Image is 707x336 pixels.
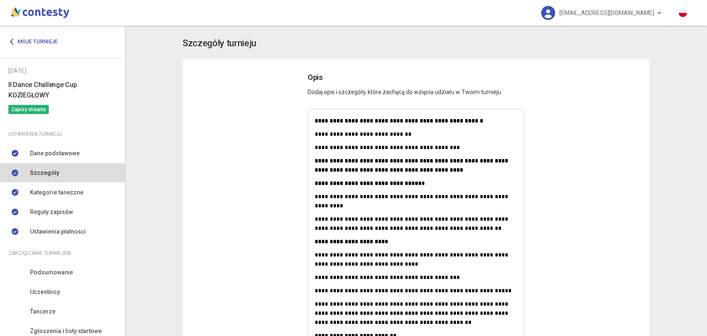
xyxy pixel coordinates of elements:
[30,207,73,217] span: Reguły zapisów
[8,249,71,258] span: Zarządzanie turniejem
[30,149,80,158] span: Dane podstawowe
[559,4,654,22] span: [EMAIL_ADDRESS][DOMAIN_NAME]
[30,227,86,236] span: Ustawienia płatności
[183,36,649,51] app-title: settings-details.title
[183,36,256,51] h3: Szczegóły turnieju
[30,326,102,336] span: Zgłoszenia i listy startowe
[8,129,117,139] div: Ustawienia turnieju
[8,66,117,75] div: [DATE]
[8,34,64,49] a: Moje turnieje
[30,307,55,316] span: Tancerze
[30,188,83,197] span: Kategorie taneczne
[30,268,73,277] span: Podsumowanie
[308,73,323,82] span: Opis
[308,83,524,97] p: Dodaj opis i szczegóły, które zachęcą do wzięcia udziału w Twoim turnieju
[30,287,60,296] span: Uczestnicy
[8,80,117,100] h6: II Dance Challenge Cup KOZIEGŁOWY
[8,105,49,114] span: Zapisy otwarte
[30,168,59,177] span: Szczegóły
